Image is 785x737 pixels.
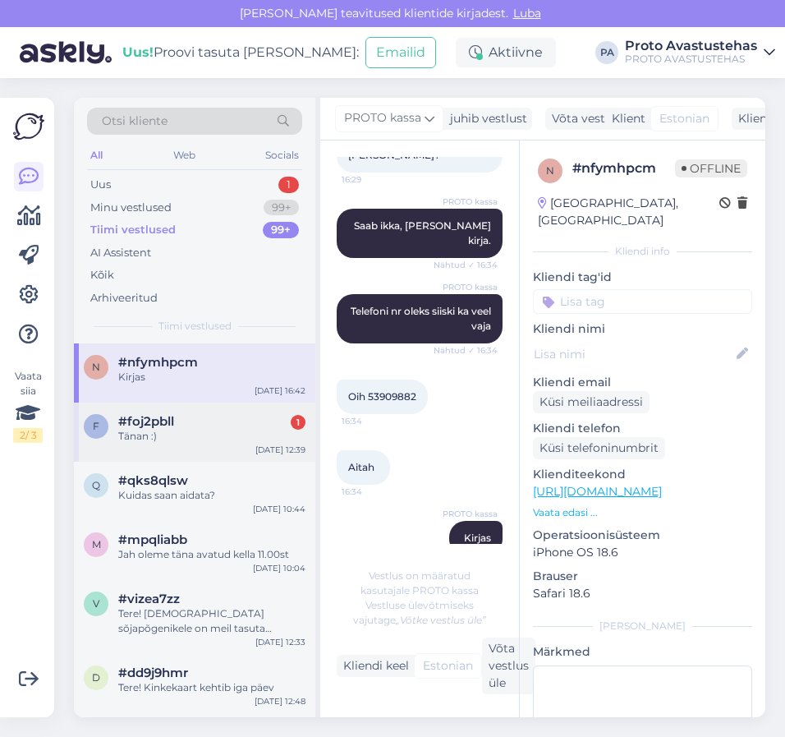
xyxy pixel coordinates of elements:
[122,44,154,60] b: Uus!
[423,657,473,675] span: Estonian
[118,414,174,429] span: #foj2pbll
[533,544,752,561] p: iPhone OS 18.6
[625,53,757,66] div: PROTO AVASTUSTEHAS
[348,461,374,473] span: Aitah
[533,527,752,544] p: Operatsioonisüsteem
[533,244,752,259] div: Kliendi info
[263,222,299,238] div: 99+
[396,614,486,626] i: „Võtke vestlus üle”
[595,41,618,64] div: PA
[348,390,416,403] span: Oih 53909882
[90,245,151,261] div: AI Assistent
[365,37,436,68] button: Emailid
[533,320,752,338] p: Kliendi nimi
[436,196,498,208] span: PROTO kassa
[118,370,305,385] div: Kirjas
[337,657,409,675] div: Kliendi keel
[93,420,99,432] span: f
[92,479,100,491] span: q
[92,671,100,684] span: d
[158,319,232,334] span: Tiimi vestlused
[90,200,172,216] div: Minu vestlused
[464,532,491,544] span: Kirjas
[253,503,305,515] div: [DATE] 10:44
[443,110,527,127] div: juhib vestlust
[170,145,199,166] div: Web
[351,305,493,332] span: Telefoni nr oleks siiski ka veel vaja
[353,599,486,626] span: Vestluse ülevõtmiseks vajutage
[533,374,752,391] p: Kliendi email
[533,585,752,602] p: Safari 18.6
[545,108,649,130] div: Võta vestlus üle
[118,680,305,695] div: Tere! Kinkekaart kehtib iga päev
[92,361,100,373] span: n
[262,145,302,166] div: Socials
[118,606,305,636] div: Tere! [DEMOGRAPHIC_DATA] sõjapõgenikele on meil tasuta sissepääs tööpäevadel.
[508,6,546,21] span: Luba
[102,113,168,130] span: Otsi kliente
[342,173,403,186] span: 16:29
[264,200,299,216] div: 99+
[92,538,101,550] span: m
[278,177,299,193] div: 1
[90,177,111,193] div: Uus
[625,39,757,53] div: Proto Avastustehas
[118,592,180,606] span: #vizea7zz
[533,269,752,286] p: Kliendi tag'id
[533,420,752,437] p: Kliendi telefon
[344,109,421,127] span: PROTO kassa
[255,444,305,456] div: [DATE] 12:39
[255,385,305,397] div: [DATE] 16:42
[436,281,498,293] span: PROTO kassa
[456,38,556,67] div: Aktiivne
[93,597,99,610] span: v
[118,488,305,503] div: Kuidas saan aidata?
[533,505,752,520] p: Vaata edasi ...
[533,643,752,661] p: Märkmed
[533,619,752,633] div: [PERSON_NAME]
[354,219,493,246] span: Saab ikka, [PERSON_NAME] kirja.
[118,429,305,444] div: Tänan :)
[118,473,188,488] span: #qks8qlsw
[342,486,403,498] span: 16:34
[533,484,662,499] a: [URL][DOMAIN_NAME]
[533,391,650,413] div: Küsi meiliaadressi
[434,259,498,271] span: Nähtud ✓ 16:34
[118,532,187,547] span: #mpqliabb
[533,437,665,459] div: Küsi telefoninumbrit
[90,290,158,306] div: Arhiveeritud
[13,428,43,443] div: 2 / 3
[675,159,747,177] span: Offline
[572,159,675,178] div: # nfymhpcm
[533,289,752,314] input: Lisa tag
[659,110,709,127] span: Estonian
[13,111,44,142] img: Askly Logo
[625,39,775,66] a: Proto AvastustehasPROTO AVASTUSTEHAS
[342,415,403,427] span: 16:34
[291,415,305,430] div: 1
[87,145,106,166] div: All
[533,568,752,585] p: Brauser
[434,344,498,357] span: Nähtud ✓ 16:34
[538,195,719,229] div: [GEOGRAPHIC_DATA], [GEOGRAPHIC_DATA]
[534,345,733,363] input: Lisa nimi
[255,695,305,707] div: [DATE] 12:48
[118,666,188,680] span: #dd9j9hmr
[605,110,645,127] div: Klient
[482,638,535,694] div: Võta vestlus üle
[533,466,752,483] p: Klienditeekond
[13,369,43,443] div: Vaata siia
[118,355,198,370] span: #nfymhpcm
[253,562,305,574] div: [DATE] 10:04
[90,222,176,238] div: Tiimi vestlused
[436,508,498,520] span: PROTO kassa
[90,267,114,283] div: Kõik
[118,547,305,562] div: Jah oleme täna avatud kella 11.00st
[360,569,479,597] span: Vestlus on määratud kasutajale PROTO kassa
[546,164,554,177] span: n
[122,43,359,62] div: Proovi tasuta [PERSON_NAME]:
[255,636,305,648] div: [DATE] 12:33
